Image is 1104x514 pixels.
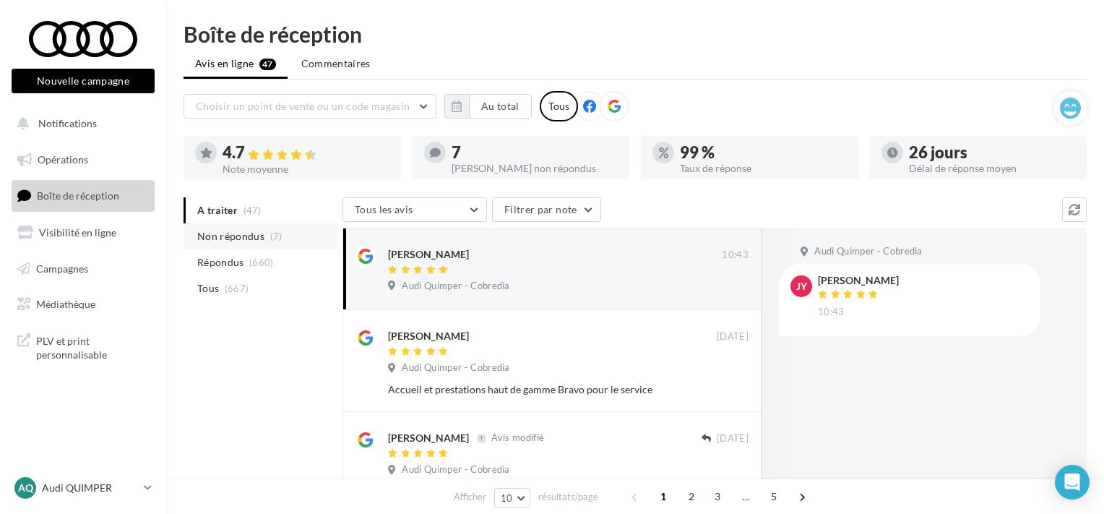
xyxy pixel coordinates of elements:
[9,325,158,368] a: PLV et print personnalisable
[388,329,469,343] div: [PERSON_NAME]
[196,100,410,112] span: Choisir un point de vente ou un code magasin
[36,262,88,274] span: Campagnes
[494,488,531,508] button: 10
[491,432,544,444] span: Avis modifié
[818,306,845,319] span: 10:43
[388,382,655,397] div: Accueil et prestations haut de gamme Bravo pour le service
[388,247,469,262] div: [PERSON_NAME]
[223,164,389,174] div: Note moyenne
[9,289,158,320] a: Médiathèque
[501,492,513,504] span: 10
[355,203,413,215] span: Tous les avis
[402,280,509,293] span: Audi Quimper - Cobredia
[818,275,899,286] div: [PERSON_NAME]
[38,153,88,166] span: Opérations
[12,69,155,93] button: Nouvelle campagne
[717,432,749,445] span: [DATE]
[301,57,371,69] span: Commentaires
[18,481,33,495] span: AQ
[184,23,1087,45] div: Boîte de réception
[223,145,389,161] div: 4.7
[680,485,703,508] span: 2
[680,163,847,174] div: Taux de réponse
[444,94,532,119] button: Au total
[452,145,618,160] div: 7
[197,281,219,296] span: Tous
[452,163,618,174] div: [PERSON_NAME] non répondus
[12,474,155,502] a: AQ Audi QUIMPER
[36,298,95,310] span: Médiathèque
[402,361,509,374] span: Audi Quimper - Cobredia
[722,249,749,262] span: 10:43
[734,485,757,508] span: ...
[680,145,847,160] div: 99 %
[454,490,486,504] span: Afficher
[9,254,158,284] a: Campagnes
[909,163,1076,174] div: Délai de réponse moyen
[36,331,149,362] span: PLV et print personnalisable
[388,431,469,445] div: [PERSON_NAME]
[814,245,922,258] span: Audi Quimper - Cobredia
[717,330,749,343] span: [DATE]
[1055,465,1090,500] div: Open Intercom Messenger
[909,145,1076,160] div: 26 jours
[184,94,436,119] button: Choisir un point de vente ou un code magasin
[249,257,274,268] span: (660)
[9,145,158,175] a: Opérations
[9,180,158,211] a: Boîte de réception
[540,91,578,121] div: Tous
[706,485,729,508] span: 3
[225,283,249,294] span: (667)
[197,255,244,270] span: Répondus
[342,197,487,222] button: Tous les avis
[762,485,785,508] span: 5
[9,108,152,139] button: Notifications
[39,226,116,239] span: Visibilité en ligne
[796,279,807,294] span: Jy
[9,218,158,248] a: Visibilité en ligne
[538,490,598,504] span: résultats/page
[42,481,138,495] p: Audi QUIMPER
[402,463,509,476] span: Audi Quimper - Cobredia
[469,94,532,119] button: Au total
[492,197,601,222] button: Filtrer par note
[38,117,97,129] span: Notifications
[37,189,119,202] span: Boîte de réception
[270,231,283,242] span: (7)
[197,229,264,244] span: Non répondus
[652,485,675,508] span: 1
